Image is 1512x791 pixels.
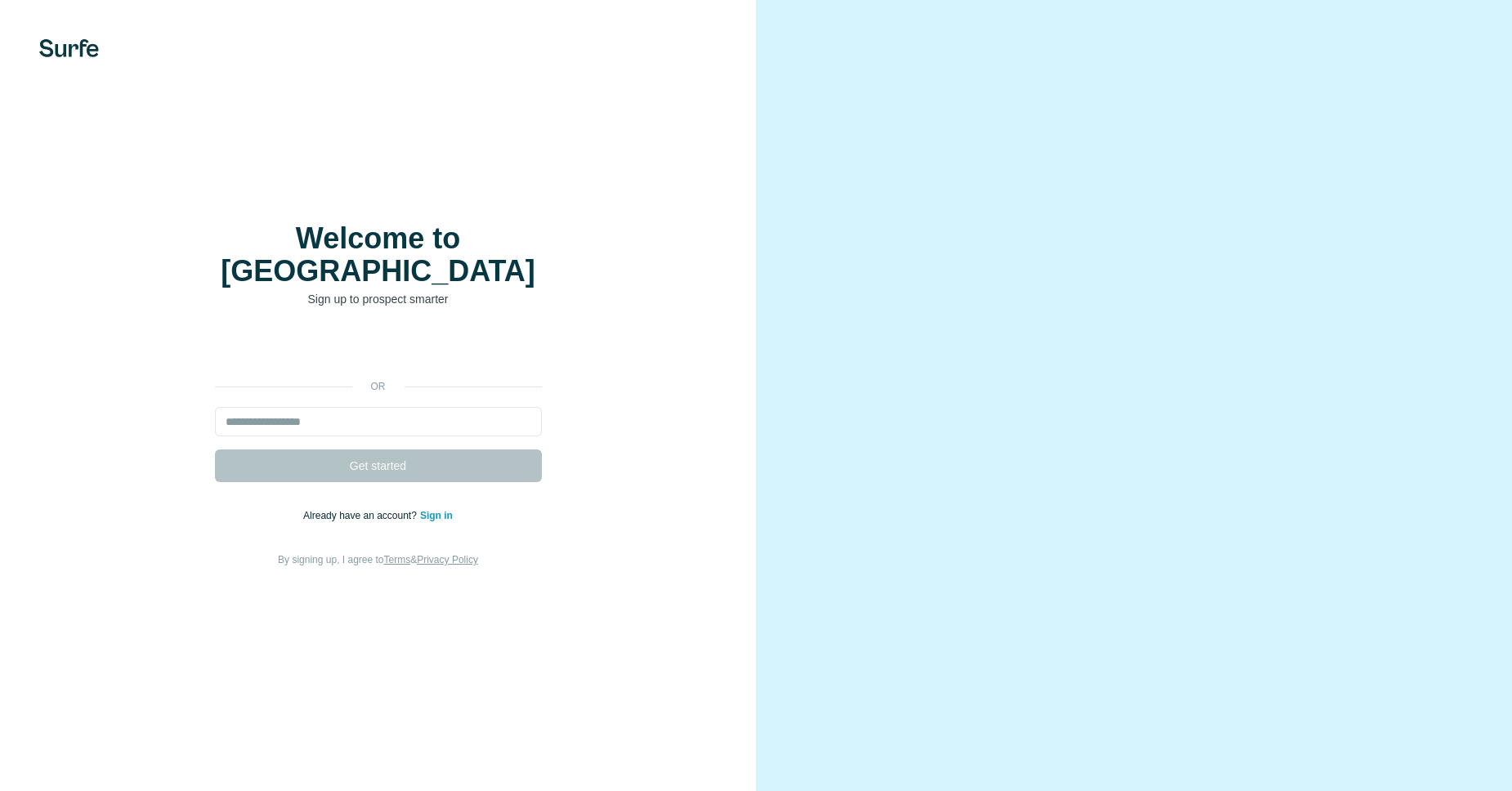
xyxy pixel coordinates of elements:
h1: Welcome to [GEOGRAPHIC_DATA] [215,222,542,288]
span: Already have an account? [303,510,420,521]
div: Sign in with Google. Opens in new tab [215,332,542,368]
p: Sign up to prospect smarter [215,291,542,307]
p: or [352,379,405,394]
img: Surfe's logo [39,39,99,57]
a: Privacy Policy [417,554,478,565]
a: Terms [384,554,411,565]
span: By signing up, I agree to & [278,554,478,565]
a: Sign in [420,510,453,521]
iframe: Sign in with Google Button [207,332,550,368]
